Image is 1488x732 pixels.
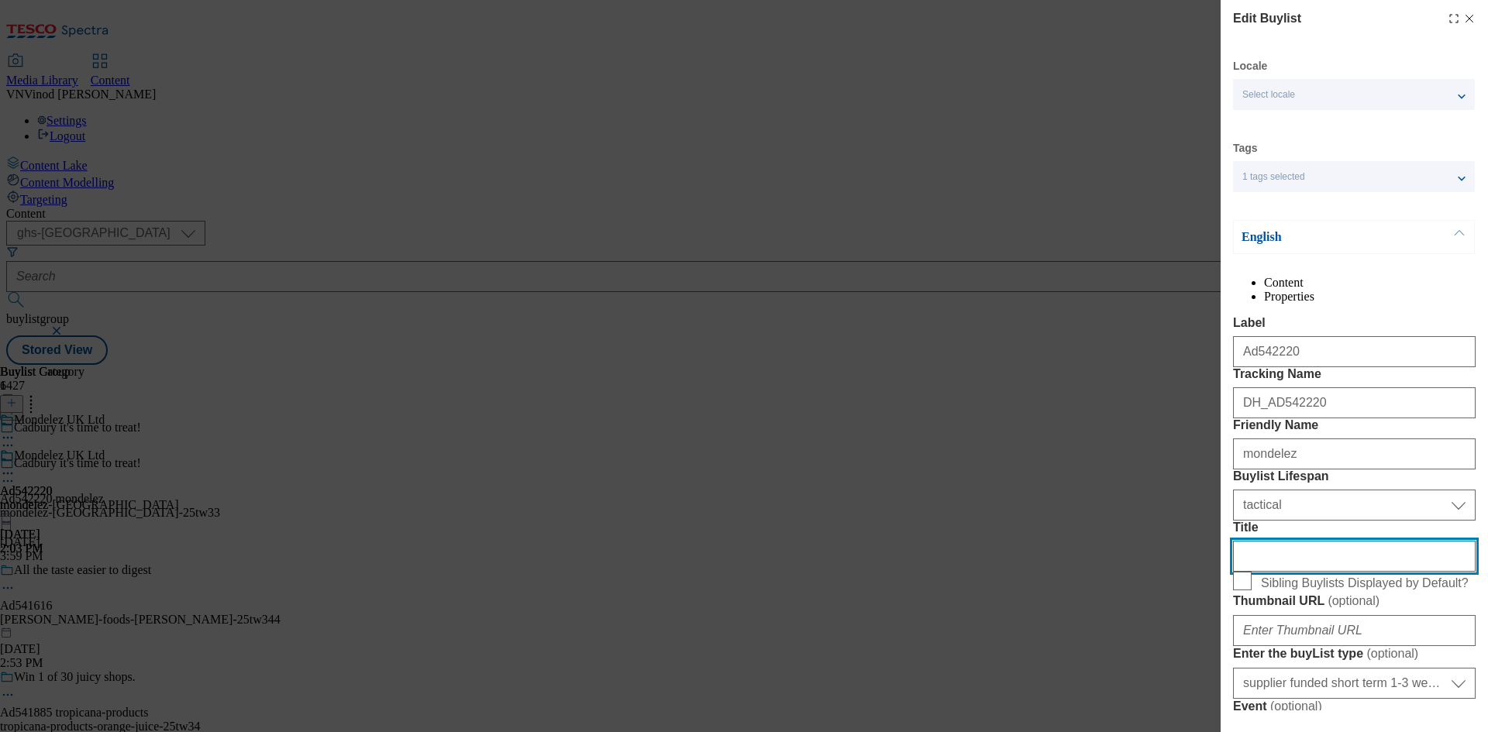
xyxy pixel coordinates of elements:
li: Properties [1264,290,1476,304]
span: 1 tags selected [1242,171,1305,183]
label: Thumbnail URL [1233,593,1476,609]
label: Tracking Name [1233,367,1476,381]
label: Title [1233,521,1476,534]
p: English [1242,229,1404,245]
span: Select locale [1242,89,1295,101]
li: Content [1264,276,1476,290]
label: Event [1233,699,1476,714]
label: Friendly Name [1233,418,1476,432]
input: Enter Friendly Name [1233,438,1476,469]
input: Enter Tracking Name [1233,387,1476,418]
input: Enter Label [1233,336,1476,367]
label: Tags [1233,144,1258,153]
input: Enter Title [1233,541,1476,572]
span: ( optional ) [1366,647,1418,660]
button: 1 tags selected [1233,161,1475,192]
button: Select locale [1233,79,1475,110]
span: Sibling Buylists Displayed by Default? [1261,576,1469,590]
input: Enter Thumbnail URL [1233,615,1476,646]
label: Locale [1233,62,1267,70]
label: Buylist Lifespan [1233,469,1476,483]
span: ( optional ) [1328,594,1379,607]
span: ( optional ) [1270,699,1322,713]
label: Enter the buyList type [1233,646,1476,662]
label: Label [1233,316,1476,330]
h4: Edit Buylist [1233,9,1301,28]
